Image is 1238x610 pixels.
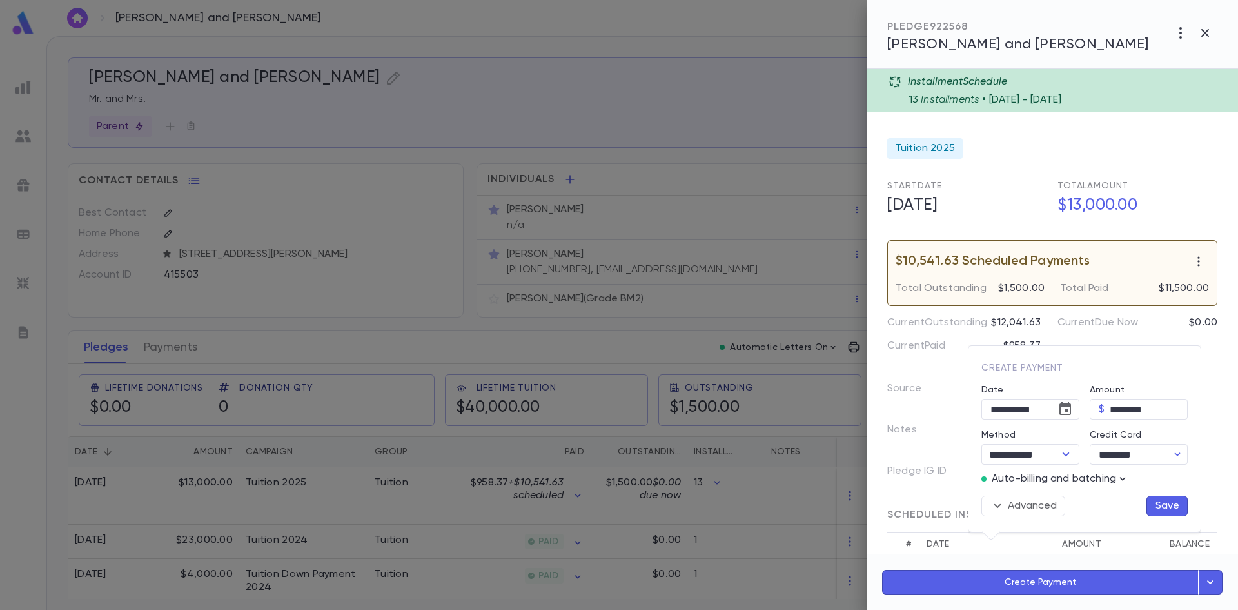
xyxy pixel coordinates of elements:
label: Amount [1090,385,1125,395]
label: Method [981,430,1016,440]
button: Open [1057,445,1075,463]
label: Credit Card [1090,430,1142,440]
button: Save [1146,496,1188,516]
button: Advanced [981,496,1065,516]
button: Choose date, selected date is Sep 18, 2025 [1052,396,1078,422]
label: Date [981,385,1079,395]
p: $ [1099,403,1105,416]
p: Auto-billing and batching [992,473,1116,485]
span: Create Payment [981,363,1063,372]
